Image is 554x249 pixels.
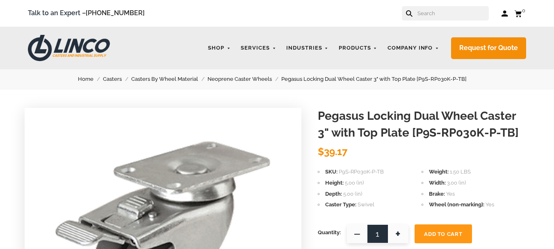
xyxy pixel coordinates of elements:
[282,40,333,56] a: Industries
[522,7,525,14] span: 0
[103,75,131,84] a: Casters
[207,75,281,84] a: Neoprene Caster Wheels
[281,75,476,84] a: Pegasus Locking Dual Wheel Caster 3" with Top Plate [P9S-RP030K-P-TB]
[28,35,110,61] img: LINCO CASTERS & INDUSTRIAL SUPPLY
[345,180,364,186] span: 5.00 (in)
[325,180,344,186] span: Height
[417,6,489,21] input: Search
[347,224,367,243] span: —
[325,191,342,197] span: Depth
[415,224,472,243] button: Add To Cart
[429,191,445,197] span: Brake
[131,75,207,84] a: Casters By Wheel Material
[358,201,374,208] span: Swivel
[451,37,526,59] a: Request for Quote
[325,201,356,208] span: Caster Type
[447,180,466,186] span: 3.00 (in)
[429,169,449,175] span: Weight
[318,108,529,141] h1: Pegasus Locking Dual Wheel Caster 3" with Top Plate [P9S-RP030K-P-TB]
[388,224,408,243] span: +
[486,201,494,208] span: Yes
[424,231,462,237] span: Add To Cart
[450,169,471,175] span: 1.50 LBS
[318,224,341,241] span: Quantity
[383,40,443,56] a: Company Info
[318,146,347,158] span: $39.17
[429,180,446,186] span: Width
[335,40,381,56] a: Products
[325,169,337,175] span: SKU
[204,40,235,56] a: Shop
[28,8,145,19] span: Talk to an Expert –
[501,9,508,18] a: Log in
[514,8,526,18] a: 0
[78,75,103,84] a: Home
[237,40,280,56] a: Services
[343,191,362,197] span: 5.00 (in)
[339,169,384,175] span: P9S-RP030K-P-TB
[429,201,484,208] span: Wheel (non-marking)
[446,191,455,197] span: Yes
[86,9,145,17] a: [PHONE_NUMBER]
